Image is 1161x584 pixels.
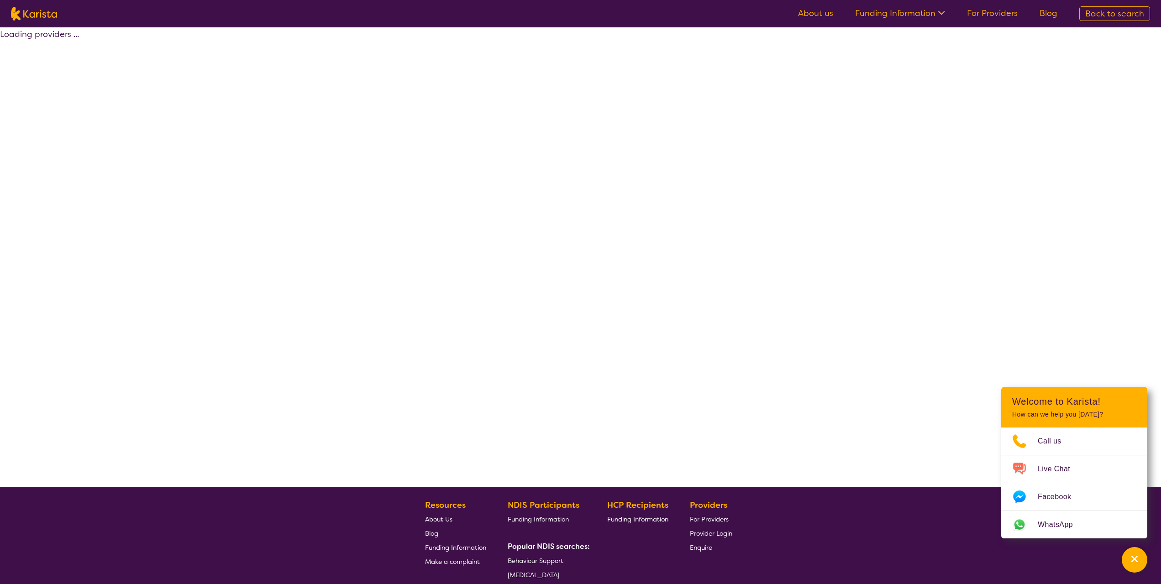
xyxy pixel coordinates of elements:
span: [MEDICAL_DATA] [508,571,559,579]
span: About Us [425,515,452,523]
a: Make a complaint [425,554,486,568]
span: Behaviour Support [508,557,563,565]
a: Funding Information [855,8,945,19]
a: Provider Login [690,526,732,540]
b: NDIS Participants [508,500,579,511]
img: Karista logo [11,7,57,21]
a: Web link opens in a new tab. [1001,511,1147,538]
span: Enquire [690,543,712,552]
b: Resources [425,500,466,511]
b: Providers [690,500,727,511]
span: Funding Information [425,543,486,552]
span: Make a complaint [425,558,480,566]
span: Funding Information [607,515,668,523]
a: Funding Information [425,540,486,554]
a: Funding Information [607,512,668,526]
a: For Providers [690,512,732,526]
span: Back to search [1085,8,1144,19]
a: Blog [1040,8,1057,19]
a: Back to search [1079,6,1150,21]
b: Popular NDIS searches: [508,542,590,551]
span: Facebook [1038,490,1082,504]
h2: Welcome to Karista! [1012,396,1136,407]
a: [MEDICAL_DATA] [508,568,586,582]
a: About Us [425,512,486,526]
ul: Choose channel [1001,428,1147,538]
span: Funding Information [508,515,569,523]
span: Provider Login [690,529,732,537]
a: About us [798,8,833,19]
span: WhatsApp [1038,518,1084,532]
a: Behaviour Support [508,553,586,568]
a: For Providers [967,8,1018,19]
span: Blog [425,529,438,537]
p: How can we help you [DATE]? [1012,411,1136,418]
div: Channel Menu [1001,387,1147,538]
span: Call us [1038,434,1072,448]
span: For Providers [690,515,729,523]
button: Channel Menu [1122,547,1147,573]
span: Live Chat [1038,462,1081,476]
a: Funding Information [508,512,586,526]
b: HCP Recipients [607,500,668,511]
a: Blog [425,526,486,540]
a: Enquire [690,540,732,554]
